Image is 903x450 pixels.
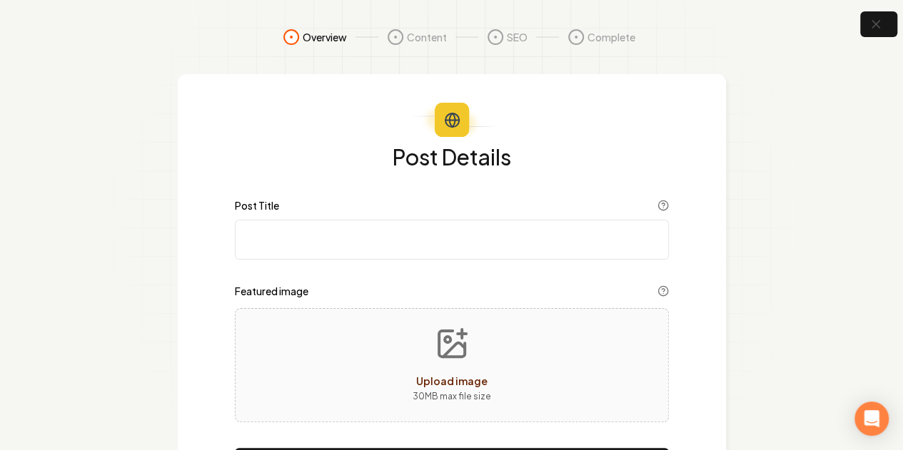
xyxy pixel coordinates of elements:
[587,30,635,44] span: Complete
[235,145,669,168] h1: Post Details
[407,30,447,44] span: Content
[416,374,488,387] span: Upload image
[303,30,347,44] span: Overview
[507,30,528,44] span: SEO
[401,315,503,415] button: Upload image
[854,402,889,436] div: Open Intercom Messenger
[235,286,308,296] label: Featured image
[235,200,279,210] label: Post Title
[413,389,491,404] p: 30 MB max file size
